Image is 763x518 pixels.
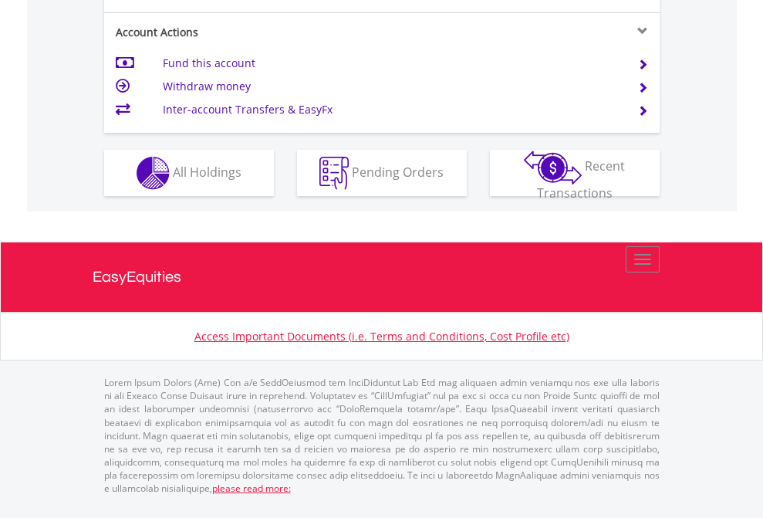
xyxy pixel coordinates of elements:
[163,98,619,121] td: Inter-account Transfers & EasyFx
[137,157,170,190] img: holdings-wht.png
[163,52,619,75] td: Fund this account
[319,157,349,190] img: pending_instructions-wht.png
[163,75,619,98] td: Withdraw money
[524,151,582,185] img: transactions-zar-wht.png
[297,150,467,196] button: Pending Orders
[104,25,382,40] div: Account Actions
[352,163,444,180] span: Pending Orders
[104,376,660,495] p: Lorem Ipsum Dolors (Ame) Con a/e SeddOeiusmod tem InciDiduntut Lab Etd mag aliquaen admin veniamq...
[173,163,241,180] span: All Holdings
[490,150,660,196] button: Recent Transactions
[194,329,569,344] a: Access Important Documents (i.e. Terms and Conditions, Cost Profile etc)
[104,150,274,196] button: All Holdings
[212,482,291,495] a: please read more:
[93,242,671,312] a: EasyEquities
